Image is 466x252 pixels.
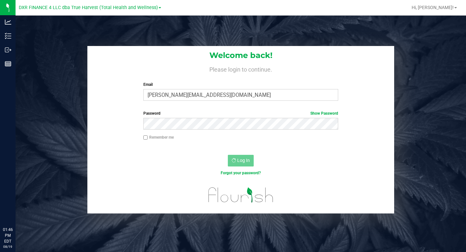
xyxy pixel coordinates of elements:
h1: Welcome back! [87,51,394,60]
p: 01:46 PM EDT [3,227,13,244]
a: Forgot your password? [221,171,261,175]
a: Show Password [310,111,338,116]
span: Password [143,111,161,116]
span: DXR FINANCE 4 LLC dba True Harvest (Total Health and Wellness) [19,5,158,10]
h4: Please login to continue. [87,65,394,73]
span: Log In [237,158,250,163]
label: Remember me [143,134,174,140]
inline-svg: Inventory [5,33,11,39]
span: Hi, [PERSON_NAME]! [412,5,454,10]
button: Log In [228,155,254,166]
inline-svg: Reports [5,61,11,67]
inline-svg: Outbound [5,47,11,53]
p: 08/19 [3,244,13,249]
input: Remember me [143,135,148,140]
inline-svg: Analytics [5,19,11,25]
label: Email [143,82,338,87]
img: flourish_logo.svg [203,183,279,207]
